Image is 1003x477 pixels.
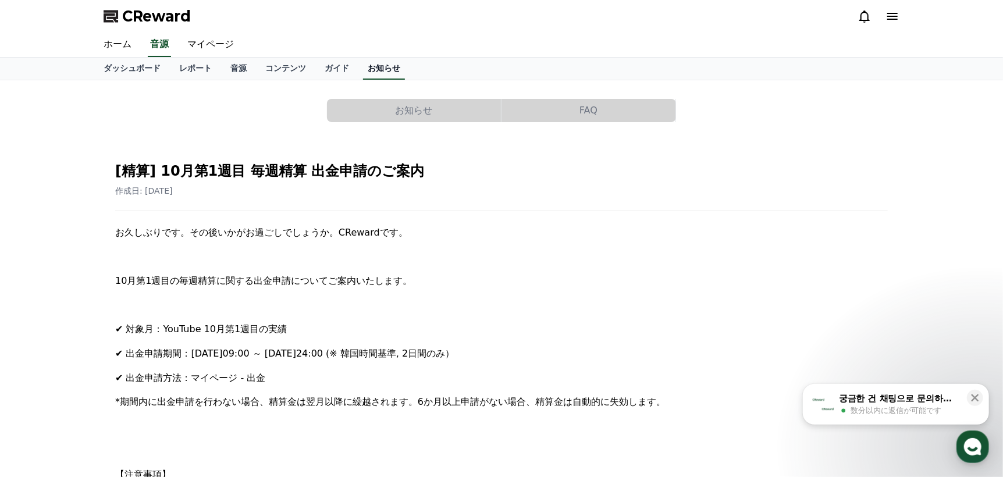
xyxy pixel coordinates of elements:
[178,33,243,57] a: マイページ
[94,58,170,80] a: ダッシュボード
[115,396,666,407] span: *期間内に出金申請を行わない場合、精算金は翌月以降に繰越されます。6か月以上申請がない場合、精算金は自動的に失効します。
[94,33,141,57] a: ホーム
[170,58,221,80] a: レポート
[115,372,265,383] span: ✔ 出金申請方法：マイページ - 出金
[256,58,315,80] a: コンテンツ
[99,387,127,396] span: チャット
[115,227,408,238] span: お久しぶりです。その後いかがお過ごしでしょうか。CRewardです。
[327,99,501,122] a: お知らせ
[3,369,77,398] a: ホーム
[115,275,412,286] span: 10月第1週目の毎週精算に関する出金申請についてご案内いたします。
[104,7,191,26] a: CReward
[148,33,171,57] a: 音源
[180,386,194,396] span: 設定
[115,162,888,180] h2: [精算] 10月第1週目 毎週精算 出金申請のご案内
[115,186,173,195] span: 作成日: [DATE]
[327,99,501,122] button: お知らせ
[150,369,223,398] a: 設定
[30,386,51,396] span: ホーム
[221,58,256,80] a: 音源
[501,99,675,122] button: FAQ
[363,58,405,80] a: お知らせ
[115,323,287,334] span: ✔ 対象月：YouTube 10月第1週目の実績
[315,58,358,80] a: ガイド
[122,7,191,26] span: CReward
[115,348,454,359] span: ✔ 出金申請期間：[DATE]09:00 ～ [DATE]24:00 (※ 韓国時間基準, 2日間のみ）
[77,369,150,398] a: チャット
